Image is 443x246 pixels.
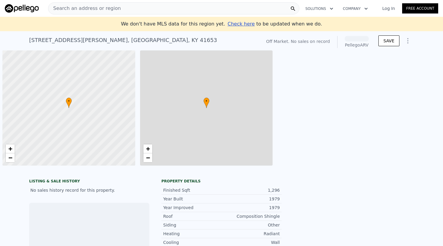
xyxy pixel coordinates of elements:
button: Show Options [402,35,414,47]
div: 1,296 [222,187,280,193]
img: Pellego [5,4,39,13]
a: Zoom in [143,144,152,153]
a: Zoom out [6,153,15,162]
div: Property details [161,179,282,184]
button: Company [338,3,373,14]
div: [STREET_ADDRESS][PERSON_NAME] , [GEOGRAPHIC_DATA] , KY 41653 [29,36,217,44]
span: Check here [228,21,255,27]
button: Solutions [301,3,338,14]
a: Zoom in [6,144,15,153]
div: Year Improved [163,205,222,211]
div: Wall [222,239,280,245]
span: + [146,145,150,152]
span: − [8,154,12,161]
a: Zoom out [143,153,152,162]
div: Finished Sqft [163,187,222,193]
div: Heating [163,231,222,237]
div: LISTING & SALE HISTORY [29,179,149,185]
div: We don't have MLS data for this region yet. [121,20,322,28]
div: No sales history record for this property. [29,185,149,196]
button: SAVE [378,35,399,46]
div: • [203,97,209,108]
div: Radiant [222,231,280,237]
div: Composition Shingle [222,213,280,219]
div: Year Built [163,196,222,202]
div: 1979 [222,205,280,211]
div: Roof [163,213,222,219]
div: to be updated when we do. [228,20,322,28]
span: • [66,98,72,104]
span: • [203,98,209,104]
a: Log In [375,5,402,11]
div: • [66,97,72,108]
a: Free Account [402,3,438,13]
div: 1979 [222,196,280,202]
div: Siding [163,222,222,228]
div: Pellego ARV [345,42,369,48]
div: Off Market. No sales on record [266,38,330,44]
span: + [8,145,12,152]
span: − [146,154,150,161]
span: Search an address or region [48,5,121,12]
div: Cooling [163,239,222,245]
div: Other [222,222,280,228]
